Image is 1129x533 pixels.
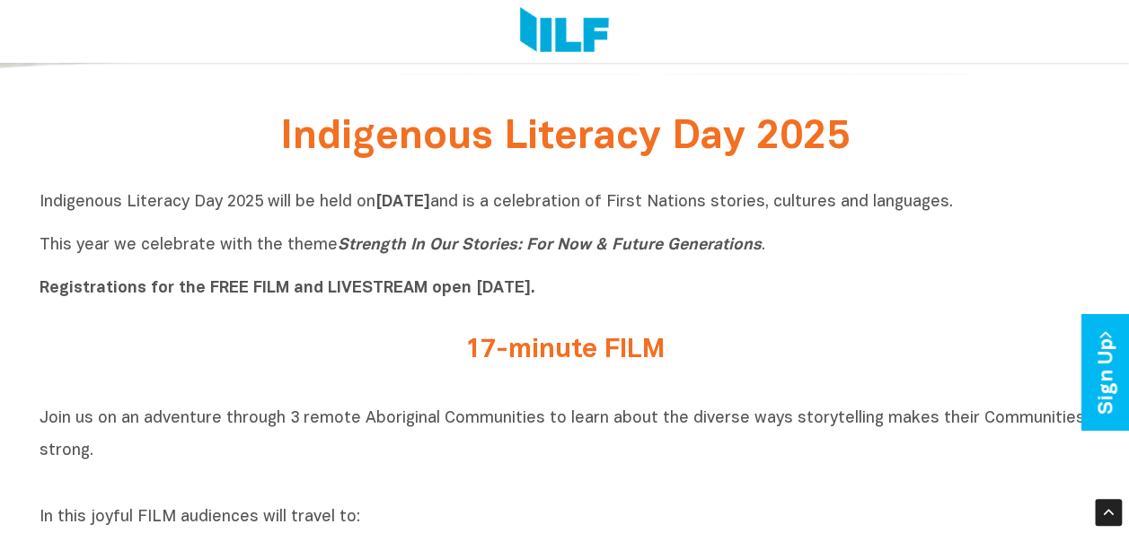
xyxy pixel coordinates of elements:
[40,507,1090,529] p: In this joyful FILM audiences will travel to:
[375,195,430,210] b: [DATE]
[228,336,902,365] h2: 17-minute FILM
[40,192,1090,300] p: Indigenous Literacy Day 2025 will be held on and is a celebration of First Nations stories, cultu...
[40,281,535,296] b: Registrations for the FREE FILM and LIVESTREAM open [DATE].
[280,119,850,156] span: Indigenous Literacy Day 2025
[40,411,1085,459] span: Join us on an adventure through 3 remote Aboriginal Communities to learn about the diverse ways s...
[520,7,609,56] img: Logo
[1095,499,1122,526] div: Scroll Back to Top
[338,238,762,253] i: Strength In Our Stories: For Now & Future Generations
